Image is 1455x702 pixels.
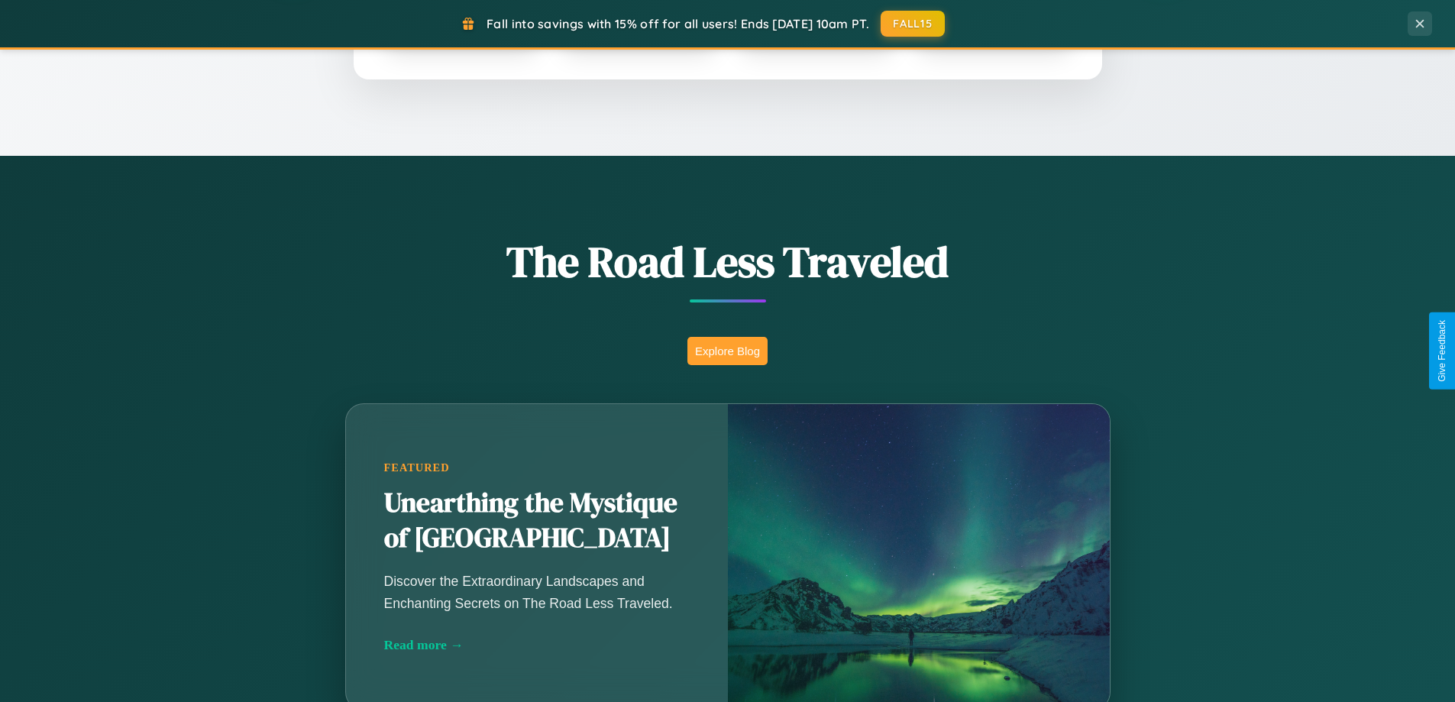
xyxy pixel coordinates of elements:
p: Discover the Extraordinary Landscapes and Enchanting Secrets on The Road Less Traveled. [384,571,690,613]
div: Give Feedback [1437,320,1447,382]
div: Read more → [384,637,690,653]
h1: The Road Less Traveled [270,232,1186,291]
button: FALL15 [881,11,945,37]
button: Explore Blog [687,337,768,365]
div: Featured [384,461,690,474]
span: Fall into savings with 15% off for all users! Ends [DATE] 10am PT. [487,16,869,31]
h2: Unearthing the Mystique of [GEOGRAPHIC_DATA] [384,486,690,556]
